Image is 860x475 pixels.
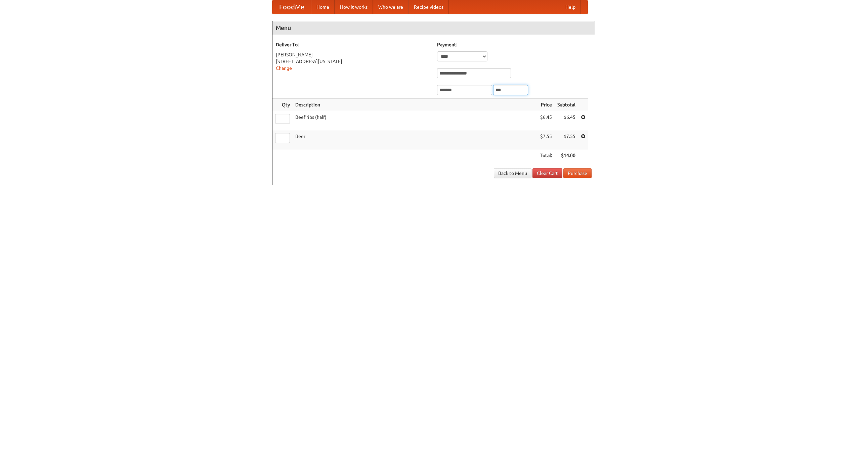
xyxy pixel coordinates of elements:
[293,111,537,130] td: Beef ribs (half)
[537,111,555,130] td: $6.45
[276,51,430,58] div: [PERSON_NAME]
[373,0,408,14] a: Who we are
[537,130,555,149] td: $7.55
[563,168,592,178] button: Purchase
[293,130,537,149] td: Beer
[437,41,592,48] h5: Payment:
[311,0,335,14] a: Home
[532,168,562,178] a: Clear Cart
[494,168,531,178] a: Back to Menu
[555,130,578,149] td: $7.55
[555,111,578,130] td: $6.45
[272,0,311,14] a: FoodMe
[560,0,581,14] a: Help
[276,41,430,48] h5: Deliver To:
[293,99,537,111] th: Description
[555,99,578,111] th: Subtotal
[276,58,430,65] div: [STREET_ADDRESS][US_STATE]
[276,65,292,71] a: Change
[555,149,578,162] th: $14.00
[408,0,449,14] a: Recipe videos
[537,99,555,111] th: Price
[335,0,373,14] a: How it works
[537,149,555,162] th: Total:
[272,21,595,35] h4: Menu
[272,99,293,111] th: Qty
